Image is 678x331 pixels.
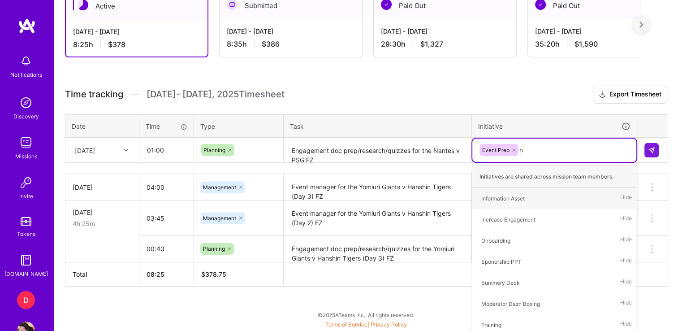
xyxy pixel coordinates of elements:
span: Hide [620,277,632,289]
a: D [15,291,37,309]
div: Information Asset [481,194,525,203]
img: logo [18,18,36,34]
textarea: Event manager for the Yomiuri Giants v Hanshin Tigers (Day 2) FZ [285,201,471,235]
textarea: Engagement doc prep/research/quizzes for the Nantes v PSG FZ [285,139,471,162]
span: $386 [262,39,280,49]
span: Event Prep [482,147,510,153]
div: [DATE] - [DATE] [73,27,200,36]
input: HH:MM [139,175,194,199]
img: Submit [648,147,655,154]
div: 29:30 h [381,39,509,49]
th: Total [65,262,139,286]
span: $1,590 [574,39,598,49]
span: $1,327 [420,39,443,49]
div: 8:35 h [227,39,355,49]
span: | [325,321,407,328]
div: Summery Deck [481,278,520,287]
input: HH:MM [140,138,193,162]
span: [DATE] - [DATE] , 2025 Timesheet [147,89,285,100]
div: Notifications [10,70,42,79]
div: 4h 25m [73,219,132,228]
a: Privacy Policy [371,321,407,328]
input: HH:MM [139,237,194,261]
div: Initiative [478,121,630,131]
a: Terms of Service [325,321,367,328]
textarea: Event manager for the Yomiuri Giants v Hanshin Tigers (Day 3) FZ [285,175,471,200]
img: teamwork [17,134,35,152]
div: [DATE] - [DATE] [381,26,509,36]
span: $ 378.75 [201,270,226,278]
button: Export Timesheet [593,86,667,104]
span: Planning [203,147,225,153]
textarea: Engagement doc prep/research/quizzes for the Yomiuri Giants v Hanshin Tigers (Day 3) FZ [285,237,471,261]
span: Planning [203,245,225,252]
th: 08:25 [139,262,194,286]
div: Tokens [17,229,35,239]
span: $378 [108,40,125,49]
div: 8:25 h [73,40,200,49]
img: tokens [21,217,31,226]
div: Discovery [13,112,39,121]
i: icon Download [599,90,606,100]
div: © 2025 ATeams Inc., All rights reserved. [54,304,678,326]
th: Date [65,114,139,138]
div: Missions [15,152,37,161]
div: Initiatives are shared across mission team members. [472,165,636,188]
div: [DATE] [73,183,132,192]
span: Hide [620,192,632,205]
img: right [639,22,643,28]
div: Onboarding [481,236,510,245]
th: Type [194,114,284,138]
img: guide book [17,251,35,269]
span: Hide [620,235,632,247]
img: discovery [17,94,35,112]
span: Hide [620,298,632,310]
div: Time [146,122,187,131]
i: icon Chevron [124,148,128,152]
div: null [644,143,660,157]
div: D [17,291,35,309]
span: Hide [620,319,632,331]
div: [DATE] - [DATE] [227,26,355,36]
div: Training [481,320,501,330]
span: Hide [620,213,632,226]
div: Invite [19,192,33,201]
div: Moderator Dazn Boxing [481,299,540,309]
th: Task [284,114,472,138]
span: Management [203,184,236,191]
input: HH:MM [139,206,194,230]
div: [DOMAIN_NAME] [4,269,48,279]
span: Time tracking [65,89,123,100]
div: Increase Engagement [481,215,535,224]
div: [DATE] [75,145,95,155]
div: [DATE] [73,208,132,217]
div: Sponorship PPT [481,257,522,266]
span: Management [203,215,236,222]
span: Hide [620,256,632,268]
img: bell [17,52,35,70]
img: Invite [17,174,35,192]
div: [DATE] - [DATE] [535,26,663,36]
div: 35:20 h [535,39,663,49]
